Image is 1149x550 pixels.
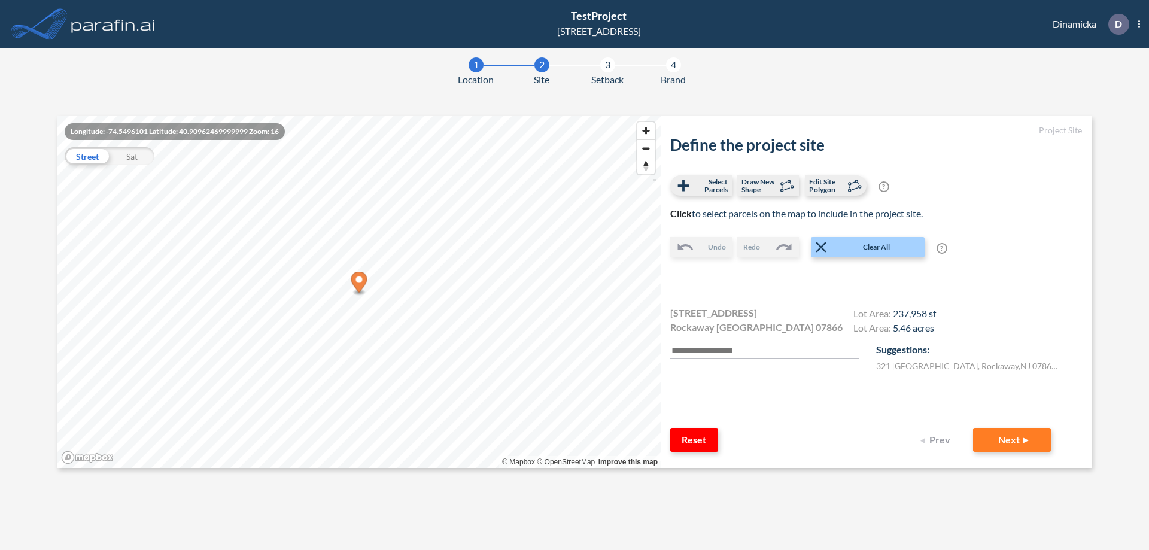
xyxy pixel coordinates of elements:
[1115,19,1122,29] p: D
[811,237,925,257] button: Clear All
[534,72,549,87] span: Site
[61,451,114,464] a: Mapbox homepage
[692,178,728,193] span: Select Parcels
[557,24,641,38] div: [STREET_ADDRESS]
[670,126,1082,136] h5: Project Site
[830,242,923,253] span: Clear All
[876,360,1062,372] label: 321 [GEOGRAPHIC_DATA] , Rockaway , NJ 07866 , US
[537,458,595,466] a: OpenStreetMap
[661,72,686,87] span: Brand
[65,123,285,140] div: Longitude: -74.5496101 Latitude: 40.90962469999999 Zoom: 16
[670,237,732,257] button: Undo
[1035,14,1140,35] div: Dinamicka
[893,308,936,319] span: 237,958 sf
[893,322,934,333] span: 5.46 acres
[853,322,936,336] h4: Lot Area:
[666,57,681,72] div: 4
[737,237,799,257] button: Redo
[937,243,947,254] span: ?
[670,136,1082,154] h2: Define the project site
[458,72,494,87] span: Location
[876,342,1082,357] p: Suggestions:
[670,306,757,320] span: [STREET_ADDRESS]
[110,147,154,165] div: Sat
[853,308,936,322] h4: Lot Area:
[351,272,367,296] div: Map marker
[469,57,484,72] div: 1
[571,9,627,22] span: TestProject
[670,208,923,219] span: to select parcels on the map to include in the project site.
[69,12,157,36] img: logo
[591,72,624,87] span: Setback
[502,458,535,466] a: Mapbox
[534,57,549,72] div: 2
[637,122,655,139] button: Zoom in
[743,242,760,253] span: Redo
[600,57,615,72] div: 3
[670,320,843,335] span: Rockaway [GEOGRAPHIC_DATA] 07866
[741,178,777,193] span: Draw New Shape
[670,208,692,219] b: Click
[637,140,655,157] span: Zoom out
[879,181,889,192] span: ?
[637,139,655,157] button: Zoom out
[708,242,726,253] span: Undo
[670,428,718,452] button: Reset
[973,428,1051,452] button: Next
[637,157,655,174] button: Reset bearing to north
[809,178,844,193] span: Edit Site Polygon
[598,458,658,466] a: Improve this map
[913,428,961,452] button: Prev
[57,116,661,468] canvas: Map
[65,147,110,165] div: Street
